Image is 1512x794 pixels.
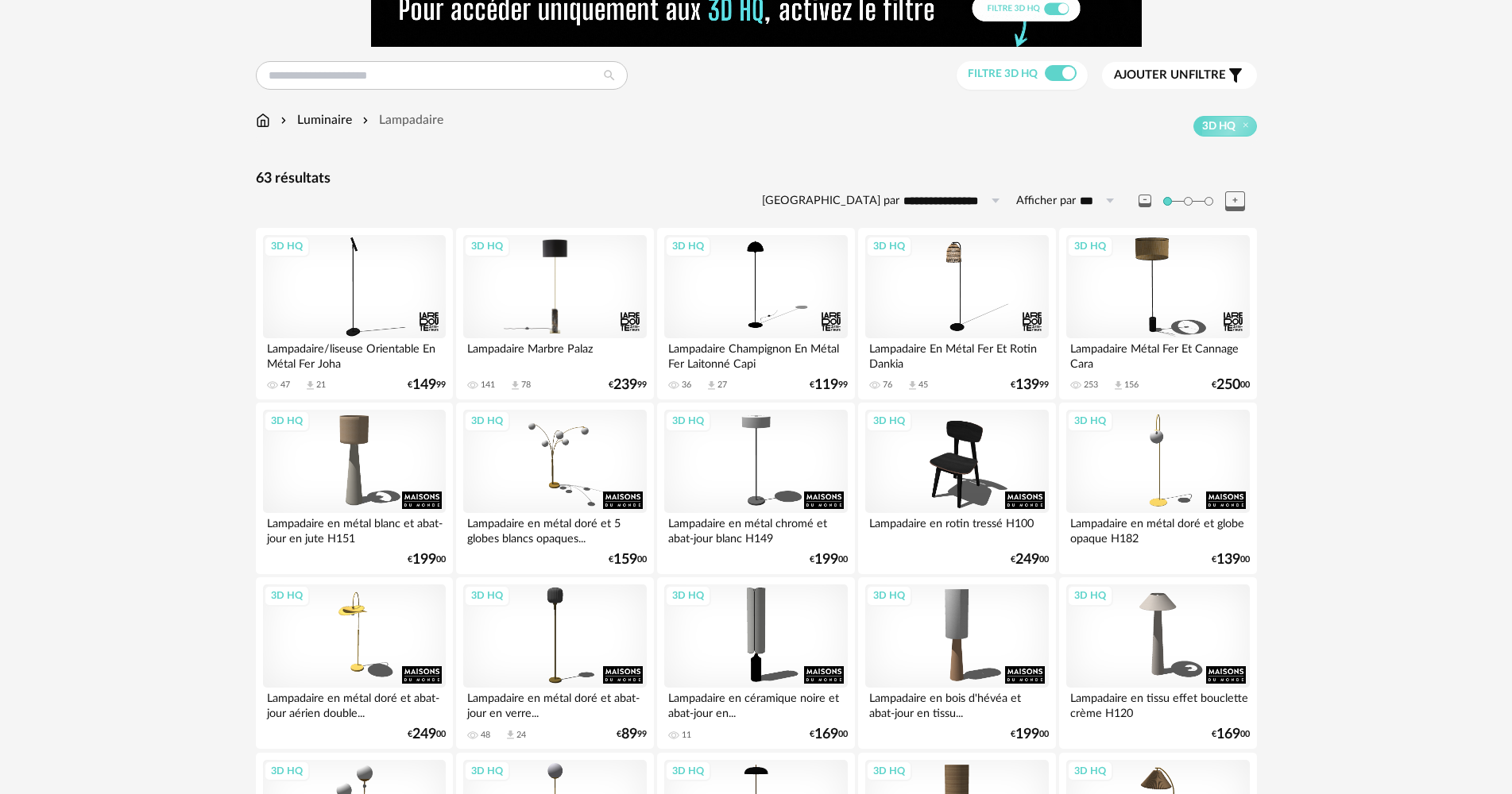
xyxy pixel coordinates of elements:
[918,380,928,391] div: 45
[277,111,352,129] div: Luminaire
[412,380,436,391] span: 149
[456,403,653,574] a: 3D HQ Lampadaire en métal doré et 5 globes blancs opaques... €15900
[1216,554,1240,565] span: 139
[613,380,637,391] span: 239
[263,513,446,545] div: Lampadaire en métal blanc et abat-jour en jute H151
[1124,380,1139,391] div: 156
[412,729,436,740] span: 249
[657,403,854,574] a: 3D HQ Lampadaire en métal chromé et abat-jour blanc H149 €19900
[408,554,446,565] div: € 00
[264,585,310,606] div: 3D HQ
[1084,380,1098,391] div: 253
[665,585,711,606] div: 3D HQ
[968,68,1038,79] span: Filtre 3D HQ
[505,729,516,741] span: Download icon
[1015,380,1039,391] span: 139
[865,688,1048,719] div: Lampadaire en bois d'hévéa et abat-jour en tissu...
[664,513,847,545] div: Lampadaire en métal chromé et abat-jour blanc H149
[717,380,727,391] div: 27
[464,761,510,781] div: 3D HQ
[263,688,446,719] div: Lampadaire en métal doré et abat-jour aérien double...
[1114,67,1226,83] span: filtre
[1011,554,1049,565] div: € 00
[1212,380,1250,391] div: € 00
[256,170,1257,188] div: 63 résultats
[814,554,838,565] span: 199
[1114,69,1189,81] span: Ajouter un
[814,380,838,391] span: 119
[1066,513,1249,545] div: Lampadaire en métal doré et globe opaque H182
[521,380,531,391] div: 78
[665,410,711,431] div: 3D HQ
[256,577,453,749] a: 3D HQ Lampadaire en métal doré et abat-jour aérien double... €24900
[1216,729,1240,740] span: 169
[280,380,290,391] div: 47
[464,585,510,606] div: 3D HQ
[1059,403,1256,574] a: 3D HQ Lampadaire en métal doré et globe opaque H182 €13900
[665,236,711,256] div: 3D HQ
[1212,554,1250,565] div: € 00
[1067,585,1113,606] div: 3D HQ
[316,380,326,391] div: 21
[665,761,711,781] div: 3D HQ
[1011,380,1049,391] div: € 99
[463,688,646,719] div: Lampadaire en métal doré et abat-jour en verre...
[858,403,1055,574] a: 3D HQ Lampadaire en rotin tressé H100 €24900
[264,236,310,256] div: 3D HQ
[706,380,717,391] span: Download icon
[509,380,521,391] span: Download icon
[810,729,848,740] div: € 00
[1067,410,1113,431] div: 3D HQ
[1066,338,1249,370] div: Lampadaire Métal Fer Et Cannage Cara
[657,577,854,749] a: 3D HQ Lampadaire en céramique noire et abat-jour en... 11 €16900
[1067,236,1113,256] div: 3D HQ
[408,729,446,740] div: € 00
[408,380,446,391] div: € 99
[264,761,310,781] div: 3D HQ
[858,228,1055,399] a: 3D HQ Lampadaire En Métal Fer Et Rotin Dankia 76 Download icon 45 €13999
[516,730,526,741] div: 24
[762,194,899,209] label: [GEOGRAPHIC_DATA] par
[810,380,848,391] div: € 99
[1016,194,1076,209] label: Afficher par
[1067,761,1113,781] div: 3D HQ
[883,380,892,391] div: 76
[814,729,838,740] span: 169
[609,554,647,565] div: € 00
[464,236,510,256] div: 3D HQ
[464,410,510,431] div: 3D HQ
[1102,62,1257,89] button: Ajouter unfiltre Filter icon
[1216,380,1240,391] span: 250
[657,228,854,399] a: 3D HQ Lampadaire Champignon En Métal Fer Laitonné Capi 36 Download icon 27 €11999
[810,554,848,565] div: € 00
[412,554,436,565] span: 199
[1059,577,1256,749] a: 3D HQ Lampadaire en tissu effet bouclette crème H120 €16900
[481,380,495,391] div: 141
[1226,66,1245,85] span: Filter icon
[304,380,316,391] span: Download icon
[865,513,1048,545] div: Lampadaire en rotin tressé H100
[682,730,691,741] div: 11
[1202,119,1236,133] span: 3D HQ
[664,688,847,719] div: Lampadaire en céramique noire et abat-jour en...
[1015,554,1039,565] span: 249
[866,585,912,606] div: 3D HQ
[865,338,1048,370] div: Lampadaire En Métal Fer Et Rotin Dankia
[866,236,912,256] div: 3D HQ
[256,111,270,129] img: svg+xml;base64,PHN2ZyB3aWR0aD0iMTYiIGhlaWdodD0iMTciIHZpZXdCb3g9IjAgMCAxNiAxNyIgZmlsbD0ibm9uZSIgeG...
[256,228,453,399] a: 3D HQ Lampadaire/liseuse Orientable En Métal Fer Joha 47 Download icon 21 €14999
[1112,380,1124,391] span: Download icon
[858,577,1055,749] a: 3D HQ Lampadaire en bois d'hévéa et abat-jour en tissu... €19900
[621,729,637,740] span: 89
[1212,729,1250,740] div: € 00
[1011,729,1049,740] div: € 00
[682,380,691,391] div: 36
[1015,729,1039,740] span: 199
[866,761,912,781] div: 3D HQ
[1066,688,1249,719] div: Lampadaire en tissu effet bouclette crème H120
[456,228,653,399] a: 3D HQ Lampadaire Marbre Palaz 141 Download icon 78 €23999
[617,729,647,740] div: € 99
[613,554,637,565] span: 159
[264,410,310,431] div: 3D HQ
[463,513,646,545] div: Lampadaire en métal doré et 5 globes blancs opaques...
